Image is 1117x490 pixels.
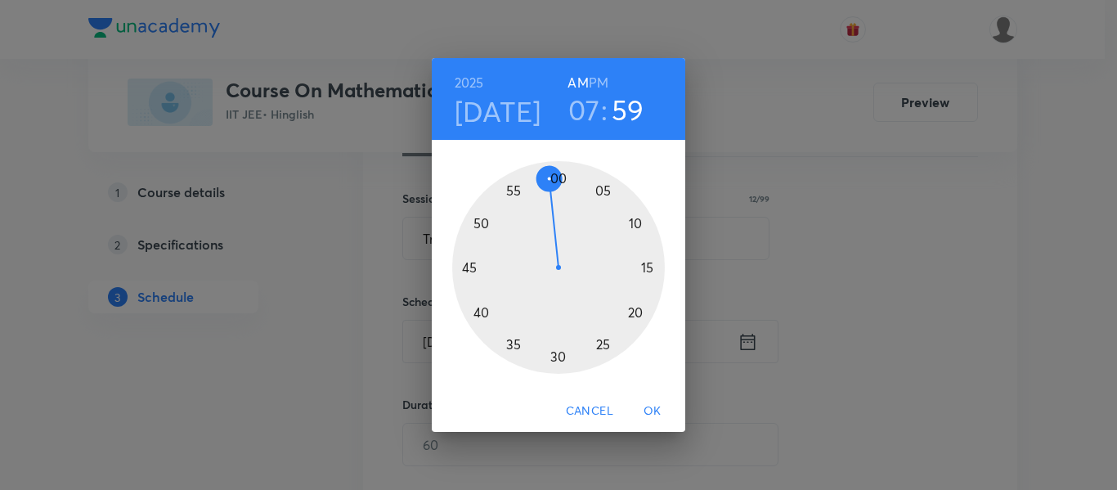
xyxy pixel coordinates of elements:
span: OK [633,401,672,421]
button: 07 [568,92,600,127]
button: 59 [612,92,644,127]
button: [DATE] [455,94,541,128]
button: AM [567,71,588,94]
span: Cancel [566,401,613,421]
button: PM [589,71,608,94]
button: 2025 [455,71,484,94]
h3: : [601,92,608,127]
button: OK [626,396,679,426]
button: Cancel [559,396,620,426]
